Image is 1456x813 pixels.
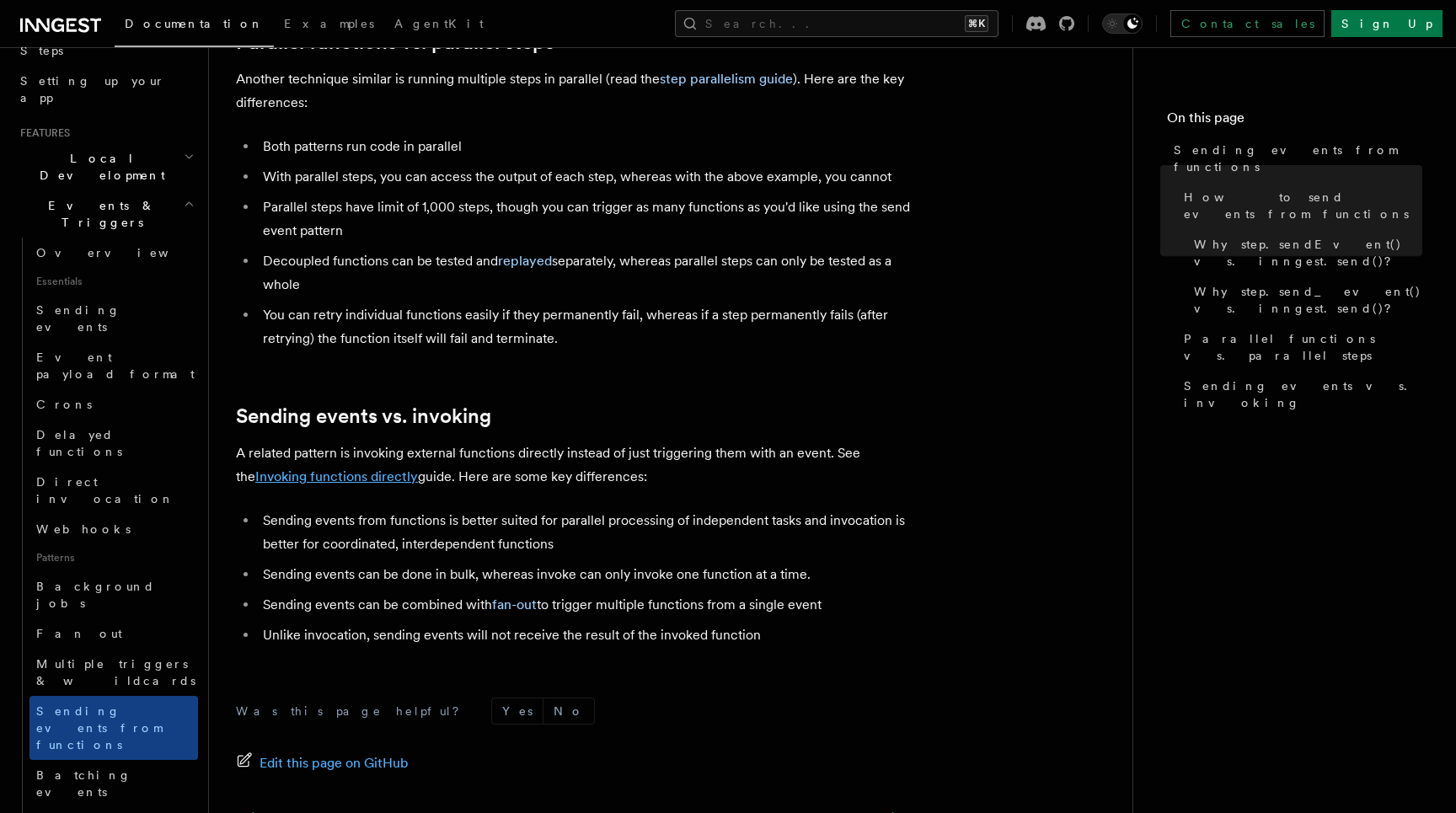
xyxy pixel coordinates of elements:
li: Both patterns run code in parallel [258,135,910,158]
li: Decoupled functions can be tested and separately, whereas parallel steps can only be tested as a ... [258,249,910,297]
a: Why step.sendEvent() vs. inngest.send()? [1187,229,1422,276]
a: Sending events from functions [1167,135,1422,182]
a: Contact sales [1170,10,1325,37]
p: A related pattern is invoking external functions directly instead of just triggering them with an... [236,441,910,489]
button: No [543,698,594,724]
a: Sending events vs. invoking [1177,371,1422,418]
a: AgentKit [384,5,494,45]
span: Local Development [13,150,184,184]
span: How to send events from functions [1184,189,1422,222]
span: AgentKit [394,17,484,30]
a: Edit this page on GitHub [236,751,409,775]
span: Delayed functions [36,428,122,458]
a: Webhooks [29,514,198,544]
a: Crons [29,389,198,420]
a: Documentation [115,5,274,47]
span: Events & Triggers [13,197,184,231]
a: Delayed functions [29,420,198,467]
a: Setting up your app [13,66,198,113]
p: Another technique similar is running multiple steps in parallel (read the ). Here are the key dif... [236,67,910,115]
span: Edit this page on GitHub [260,751,409,775]
a: Sending events [29,295,198,342]
p: Was this page helpful? [236,703,471,719]
span: Multiple triggers & wildcards [36,657,195,687]
button: Toggle dark mode [1102,13,1143,34]
a: Parallel functions vs. parallel steps [1177,324,1422,371]
span: Crons [36,398,92,411]
span: Setting up your app [20,74,165,104]
span: Why step.sendEvent() vs. inngest.send()? [1194,236,1422,270]
li: Parallel steps have limit of 1,000 steps, though you can trigger as many functions as you'd like ... [258,195,910,243]
span: Direct invocation [36,475,174,505]
span: Parallel functions vs. parallel steps [1184,330,1422,364]
a: How to send events from functions [1177,182,1422,229]
a: Direct invocation [29,467,198,514]
li: Sending events can be combined with to trigger multiple functions from a single event [258,593,910,617]
a: Multiple triggers & wildcards [29,649,198,696]
li: Sending events can be done in bulk, whereas invoke can only invoke one function at a time. [258,563,910,586]
span: Sending events vs. invoking [1184,377,1422,411]
li: Unlike invocation, sending events will not receive the result of the invoked function [258,623,910,647]
button: Events & Triggers [13,190,198,238]
a: replayed [498,253,552,269]
a: Sending events from functions [29,696,198,760]
span: Why step.send_event() vs. inngest.send()? [1194,283,1422,317]
a: Fan out [29,618,198,649]
kbd: ⌘K [965,15,988,32]
a: Overview [29,238,198,268]
a: fan-out [492,596,537,612]
li: Sending events from functions is better suited for parallel processing of independent tasks and i... [258,509,910,556]
a: Invoking functions directly [255,468,418,484]
h4: On this page [1167,108,1422,135]
span: Sending events [36,303,120,334]
span: Documentation [125,17,264,30]
span: Overview [36,246,210,259]
span: Fan out [36,627,122,640]
span: Features [13,126,70,140]
span: Event payload format [36,350,195,381]
a: Examples [274,5,384,45]
button: Search...⌘K [675,10,998,37]
span: Examples [284,17,374,30]
li: You can retry individual functions easily if they permanently fail, whereas if a step permanently... [258,303,910,350]
span: Background jobs [36,580,155,610]
li: With parallel steps, you can access the output of each step, whereas with the above example, you ... [258,165,910,189]
span: Sending events from functions [1174,142,1422,175]
a: Sending events vs. invoking [236,404,491,428]
a: Event payload format [29,342,198,389]
button: Yes [492,698,543,724]
a: step parallelism guide [660,71,793,87]
a: Sign Up [1331,10,1443,37]
span: Webhooks [36,522,131,536]
a: Why step.send_event() vs. inngest.send()? [1187,276,1422,324]
span: Sending events from functions [36,704,162,751]
span: Patterns [29,544,198,571]
button: Local Development [13,143,198,190]
span: Batching events [36,768,131,799]
a: Batching events [29,760,198,807]
span: Essentials [29,268,198,295]
a: Background jobs [29,571,198,618]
